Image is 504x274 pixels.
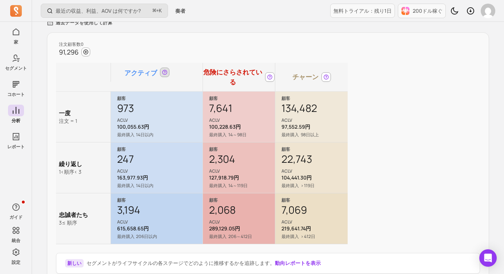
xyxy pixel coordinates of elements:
[209,132,227,138] font: 最終購入
[209,174,239,181] font: 127,918.79円
[5,65,27,71] font: セグメント
[59,48,79,56] font: 91,296
[87,259,275,266] font: セグメントがライフサイクルの各ステージでどのように推移するかを追跡します。
[209,233,227,239] font: 最終購入
[8,200,24,222] button: ガイド
[333,7,392,14] font: 無料トライアル：残り1日
[7,144,25,150] font: レポート
[275,259,321,266] a: 動向レポートを表示
[117,168,128,174] font: ACLV
[209,101,232,115] font: 7,641
[281,95,290,101] font: 顧客
[281,101,317,115] font: 134,482
[203,92,275,142] div: 顧客7,641ACLV100,228.63円最終購入14～98日
[56,19,112,26] font: 過去データを使用して計算
[209,219,220,225] font: ACLV
[228,233,252,239] font: 206～412日
[281,132,299,138] font: 最終購入
[59,117,77,124] font: 注文 = 1
[228,132,247,138] font: 14～98日
[281,203,307,217] font: 7,069
[281,152,312,166] font: 22,743
[59,168,61,175] font: 1
[276,143,347,193] div: 顧客22,743ACLV104,441.30円最終購入> 119日
[7,91,25,97] font: コホート
[301,182,315,189] font: > 119日
[175,7,185,14] font: 奏者
[59,160,82,168] font: 繰り返し
[117,219,128,225] font: ACLV
[209,225,240,232] font: 289,129.05円
[56,7,141,14] font: 最近の収益、利益、AOV は何ですか?
[117,174,148,181] font: 163,977.93円
[117,101,134,115] font: 973
[59,109,71,117] font: 一度
[281,182,299,189] font: 最終購入
[398,4,446,18] button: 200ドル稼ぐ
[209,203,236,217] font: 2,068
[136,132,153,138] font: 14日以内
[447,4,462,18] button: ダークモードを切り替える
[117,182,135,189] font: 最終購入
[301,132,319,138] font: 98日以上
[159,8,162,14] kbd: K
[281,233,299,239] font: 最終購入
[209,117,220,123] font: ACLV
[117,95,126,101] font: 顧客
[9,214,23,220] font: ガイド
[171,4,190,17] button: 奏者
[209,197,218,203] font: 顧客
[64,168,74,175] font: 順序
[79,168,81,175] font: 3
[59,211,88,219] font: 忠誠者たち
[61,168,64,175] font: <
[117,123,149,130] font: 100,055.63円
[117,197,126,203] font: 顧客
[228,182,248,189] font: 14～119日
[12,237,20,243] font: 統合
[111,92,203,142] div: 顧客973ACLV100,055.63円最終購入14日以内
[203,68,262,86] font: 危険にさらされている
[281,225,311,232] font: 219,641.74円
[136,182,153,189] font: 14日以内
[281,219,292,225] font: ACLV
[117,225,149,232] font: 615,658.65円
[281,146,290,152] font: 顧客
[281,123,310,130] font: 97,552.59円
[62,219,77,226] font: ≤ 順序
[301,233,315,239] font: > 412日
[281,168,292,174] font: ACLV
[59,41,84,47] font: 注文顧客数0
[14,39,18,45] font: 家
[330,4,395,18] a: 無料トライアル：残り1日
[281,174,312,181] font: 104,441.30円
[74,168,77,175] font: <
[156,7,159,14] font: +
[117,146,126,152] font: 顧客
[117,117,128,123] font: ACLV
[12,259,20,265] font: 設定
[152,7,156,16] kbd: ⌘
[209,95,218,101] font: 顧客
[203,143,275,193] div: 顧客2,304ACLV127,918.79円最終購入14～119日
[413,7,443,14] font: 200ドル稼ぐ
[209,168,220,174] font: ACLV
[276,194,347,243] div: 顧客7,069ACLV219,641.74円最終購入> 412日
[111,194,203,243] div: 顧客3,194ACLV615,658.65円最終購入206日以内
[41,4,168,18] button: 最近の収益、利益、AOV は何ですか?⌘+K
[281,117,292,123] font: ACLV
[481,4,495,18] img: アバター
[276,92,347,142] div: 顧客134,482ACLV97,552.59円最終購入98日以上
[281,197,290,203] font: 顧客
[209,123,241,130] font: 100,228.63円
[111,143,203,193] div: 顧客247ACLV163,977.93円最終購入14日以内
[12,117,20,124] font: 分析
[117,152,134,166] font: 247
[292,72,319,81] font: チャーン
[136,233,157,239] font: 206日以内
[124,68,157,77] font: アクティブ
[117,203,140,217] font: 3,194
[59,219,62,226] font: 3
[117,233,135,239] font: 最終購入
